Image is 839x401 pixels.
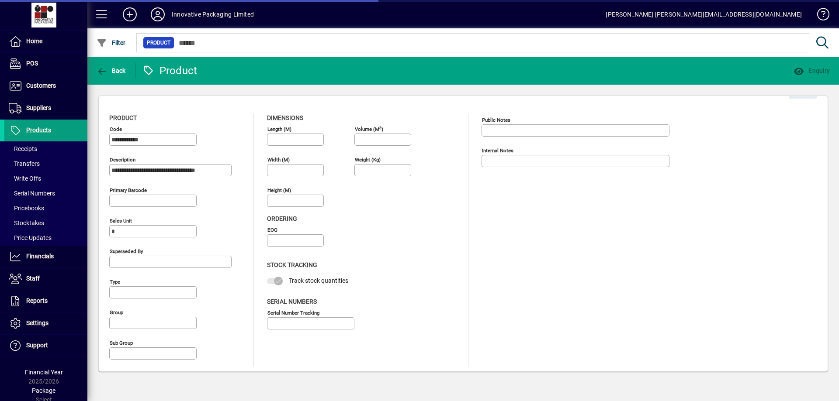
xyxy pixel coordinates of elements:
[4,156,87,171] a: Transfers
[267,114,303,121] span: Dimensions
[26,104,51,111] span: Suppliers
[147,38,170,47] span: Product
[4,230,87,245] a: Price Updates
[97,67,126,74] span: Back
[267,126,291,132] mat-label: Length (m)
[4,216,87,230] a: Stocktakes
[26,38,42,45] span: Home
[110,248,143,254] mat-label: Superseded by
[25,369,63,376] span: Financial Year
[4,186,87,201] a: Serial Numbers
[4,75,87,97] a: Customers
[142,64,198,78] div: Product
[110,340,133,346] mat-label: Sub group
[110,279,120,285] mat-label: Type
[289,277,348,284] span: Track stock quantities
[4,171,87,186] a: Write Offs
[4,290,87,312] a: Reports
[267,157,290,163] mat-label: Width (m)
[267,261,317,268] span: Stock Tracking
[9,175,41,182] span: Write Offs
[26,275,40,282] span: Staff
[4,97,87,119] a: Suppliers
[26,60,38,67] span: POS
[26,319,49,326] span: Settings
[379,125,381,130] sup: 3
[4,31,87,52] a: Home
[110,218,132,224] mat-label: Sales unit
[144,7,172,22] button: Profile
[606,7,802,21] div: [PERSON_NAME] [PERSON_NAME][EMAIL_ADDRESS][DOMAIN_NAME]
[355,157,381,163] mat-label: Weight (Kg)
[116,7,144,22] button: Add
[267,227,277,233] mat-label: EOQ
[94,35,128,51] button: Filter
[26,253,54,260] span: Financials
[26,297,48,304] span: Reports
[267,309,319,315] mat-label: Serial Number tracking
[9,145,37,152] span: Receipts
[32,387,55,394] span: Package
[9,160,40,167] span: Transfers
[4,201,87,216] a: Pricebooks
[94,63,128,79] button: Back
[110,187,147,193] mat-label: Primary barcode
[110,126,122,132] mat-label: Code
[110,157,135,163] mat-label: Description
[26,342,48,349] span: Support
[482,117,510,123] mat-label: Public Notes
[4,53,87,75] a: POS
[9,234,52,241] span: Price Updates
[267,187,291,193] mat-label: Height (m)
[789,83,817,99] button: Edit
[4,312,87,334] a: Settings
[4,268,87,290] a: Staff
[97,39,126,46] span: Filter
[4,246,87,267] a: Financials
[109,114,137,121] span: Product
[172,7,254,21] div: Innovative Packaging Limited
[267,298,317,305] span: Serial Numbers
[482,147,513,154] mat-label: Internal Notes
[110,309,123,315] mat-label: Group
[4,141,87,156] a: Receipts
[26,127,51,134] span: Products
[267,215,297,222] span: Ordering
[87,63,135,79] app-page-header-button: Back
[355,126,383,132] mat-label: Volume (m )
[811,2,828,30] a: Knowledge Base
[9,190,55,197] span: Serial Numbers
[9,219,44,226] span: Stocktakes
[26,82,56,89] span: Customers
[9,205,44,212] span: Pricebooks
[4,335,87,356] a: Support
